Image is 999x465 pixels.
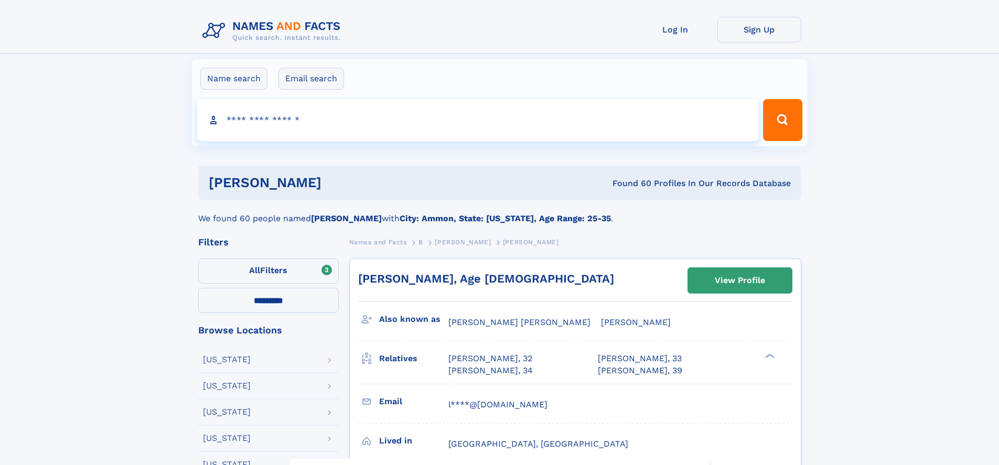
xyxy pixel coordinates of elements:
[203,382,251,390] div: [US_STATE]
[598,365,682,376] a: [PERSON_NAME], 39
[203,408,251,416] div: [US_STATE]
[379,393,448,410] h3: Email
[203,355,251,364] div: [US_STATE]
[198,200,801,225] div: We found 60 people named with .
[601,317,671,327] span: [PERSON_NAME]
[688,268,792,293] a: View Profile
[358,272,614,285] a: [PERSON_NAME], Age [DEMOGRAPHIC_DATA]
[278,68,344,90] label: Email search
[198,237,339,247] div: Filters
[379,432,448,450] h3: Lived in
[448,439,628,449] span: [GEOGRAPHIC_DATA], [GEOGRAPHIC_DATA]
[435,235,491,248] a: [PERSON_NAME]
[198,258,339,284] label: Filters
[503,239,559,246] span: [PERSON_NAME]
[467,178,791,189] div: Found 60 Profiles In Our Records Database
[379,310,448,328] h3: Also known as
[203,434,251,442] div: [US_STATE]
[400,213,611,223] b: City: Ammon, State: [US_STATE], Age Range: 25-35
[198,17,349,45] img: Logo Names and Facts
[418,239,423,246] span: B
[349,235,407,248] a: Names and Facts
[198,326,339,335] div: Browse Locations
[762,353,775,360] div: ❯
[448,317,590,327] span: [PERSON_NAME] [PERSON_NAME]
[717,17,801,42] a: Sign Up
[249,265,260,275] span: All
[209,176,467,189] h1: [PERSON_NAME]
[200,68,267,90] label: Name search
[763,99,802,141] button: Search Button
[379,350,448,367] h3: Relatives
[418,235,423,248] a: B
[311,213,382,223] b: [PERSON_NAME]
[598,353,682,364] a: [PERSON_NAME], 33
[197,99,759,141] input: search input
[448,365,533,376] a: [PERSON_NAME], 34
[633,17,717,42] a: Log In
[435,239,491,246] span: [PERSON_NAME]
[715,268,765,293] div: View Profile
[448,353,532,364] a: [PERSON_NAME], 32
